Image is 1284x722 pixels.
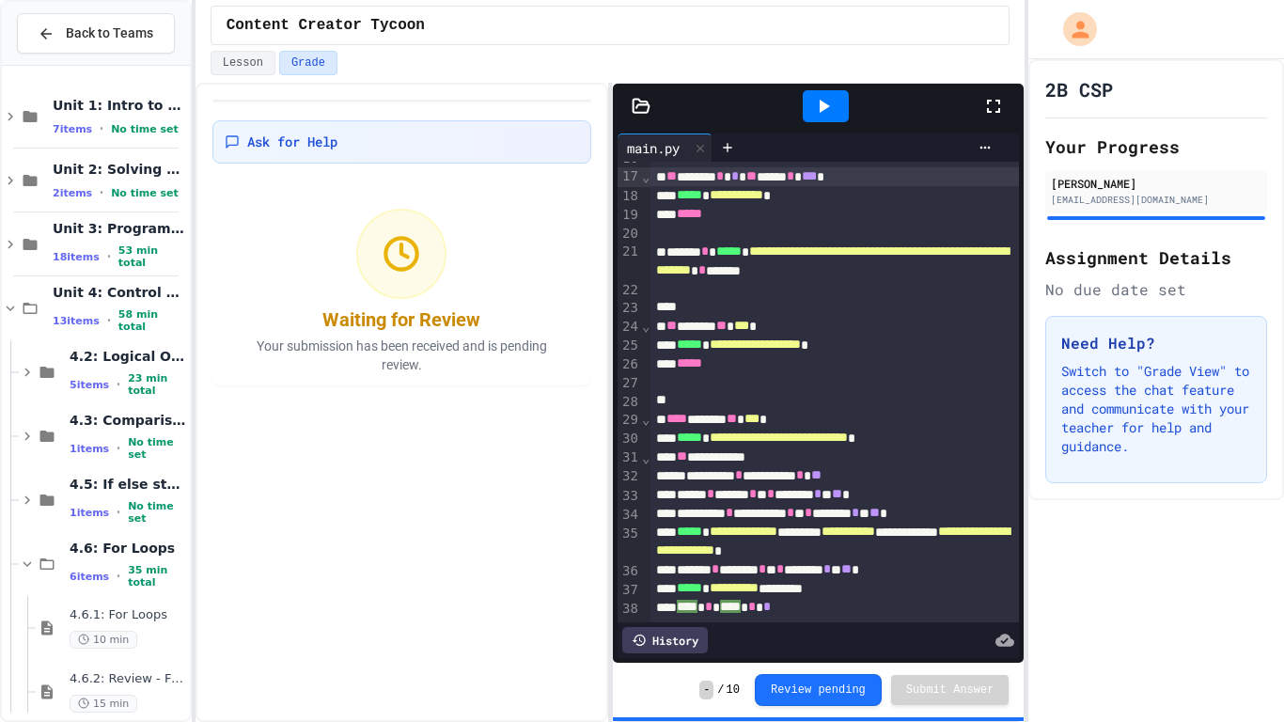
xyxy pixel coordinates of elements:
div: 21 [618,243,641,280]
div: History [622,627,708,653]
span: 4.2: Logical Operators [70,348,186,365]
div: 20 [618,225,641,243]
div: 38 [618,600,641,619]
div: 18 [618,187,641,206]
div: My Account [1043,8,1102,51]
span: Fold line [641,169,650,184]
div: 22 [618,281,641,300]
span: • [117,505,120,520]
span: • [107,249,111,264]
button: Review pending [755,674,882,706]
span: Unit 4: Control Structures [53,284,186,301]
div: 25 [618,337,641,355]
span: 53 min total [118,244,186,269]
div: 29 [618,411,641,430]
span: Unit 2: Solving Problems in Computer Science [53,161,186,178]
span: 2 items [53,187,92,199]
span: 1 items [70,507,109,519]
span: 4.3: Comparison Operators [70,412,186,429]
div: 33 [618,487,641,506]
span: Back to Teams [66,24,153,43]
div: Waiting for Review [322,306,480,333]
span: 15 min [70,695,137,713]
h2: Assignment Details [1045,244,1267,271]
span: / [717,683,724,698]
h2: Your Progress [1045,133,1267,160]
span: 4.6.1: For Loops [70,607,186,623]
div: 37 [618,581,641,600]
span: 4.6: For Loops [70,540,186,557]
span: • [107,313,111,328]
span: Content Creator Tycoon [227,14,425,37]
span: Fold line [641,319,650,334]
div: 36 [618,562,641,581]
div: 31 [618,448,641,467]
div: [PERSON_NAME] [1051,175,1261,192]
div: 30 [618,430,641,448]
span: 58 min total [118,308,186,333]
span: Ask for Help [247,133,337,151]
span: Unit 1: Intro to Computer Science [53,97,186,114]
div: No due date set [1045,278,1267,301]
span: 7 items [53,123,92,135]
span: • [100,121,103,136]
span: 18 items [53,251,100,263]
span: 10 [727,683,740,698]
button: Back to Teams [17,13,175,54]
span: Submit Answer [906,683,994,698]
span: 5 items [70,379,109,391]
span: 13 items [53,315,100,327]
span: No time set [111,123,179,135]
span: Fold line [641,412,650,427]
span: No time set [111,187,179,199]
div: 34 [618,506,641,525]
div: main.py [618,133,712,162]
div: 35 [618,525,641,562]
span: 4.6.2: Review - For Loops [70,671,186,687]
div: 24 [618,318,641,337]
p: Your submission has been received and is pending review. [232,337,571,374]
span: No time set [128,436,186,461]
button: Lesson [211,51,275,75]
span: • [100,185,103,200]
span: - [699,681,713,699]
span: • [117,377,120,392]
div: 26 [618,355,641,374]
div: 32 [618,467,641,486]
div: [EMAIL_ADDRESS][DOMAIN_NAME] [1051,193,1261,207]
span: 23 min total [128,372,186,397]
span: 4.5: If else statements [70,476,186,493]
span: 1 items [70,443,109,455]
span: 35 min total [128,564,186,589]
span: 10 min [70,631,137,649]
div: 39 [618,619,641,637]
div: 19 [618,206,641,225]
div: 17 [618,167,641,186]
button: Grade [279,51,337,75]
p: Switch to "Grade View" to access the chat feature and communicate with your teacher for help and ... [1061,362,1251,456]
span: • [117,441,120,456]
button: Submit Answer [891,675,1010,705]
div: 27 [618,374,641,393]
div: main.py [618,138,689,158]
h1: 2B CSP [1045,76,1113,102]
div: 23 [618,299,641,318]
span: No time set [128,500,186,525]
span: Unit 3: Programming with Python [53,220,186,237]
span: • [117,569,120,584]
h3: Need Help? [1061,332,1251,354]
div: 28 [618,393,641,412]
span: 6 items [70,571,109,583]
span: Fold line [641,450,650,465]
